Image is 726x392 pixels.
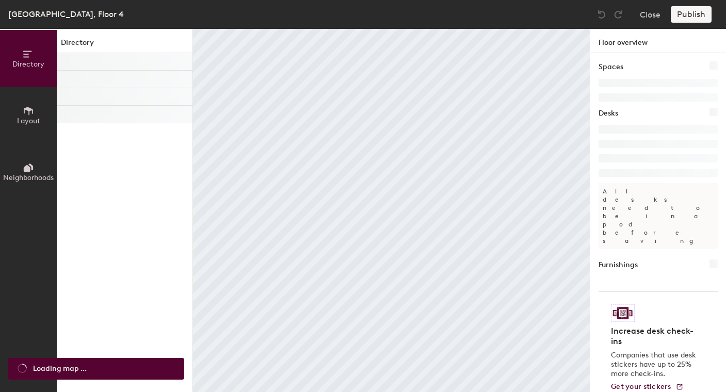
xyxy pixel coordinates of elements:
[640,6,660,23] button: Close
[611,326,699,347] h4: Increase desk check-ins
[611,382,671,391] span: Get your stickers
[17,117,40,125] span: Layout
[599,61,623,73] h1: Spaces
[12,60,44,69] span: Directory
[3,173,54,182] span: Neighborhoods
[611,383,684,391] a: Get your stickers
[611,351,699,379] p: Companies that use desk stickers have up to 25% more check-ins.
[8,8,124,21] div: [GEOGRAPHIC_DATA], Floor 4
[57,37,192,53] h1: Directory
[33,363,87,374] span: Loading map ...
[590,29,726,53] h1: Floor overview
[193,29,590,392] canvas: Map
[613,9,623,20] img: Redo
[599,108,618,119] h1: Desks
[599,259,638,271] h1: Furnishings
[599,183,718,249] p: All desks need to be in a pod before saving
[596,9,607,20] img: Undo
[611,304,635,322] img: Sticker logo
